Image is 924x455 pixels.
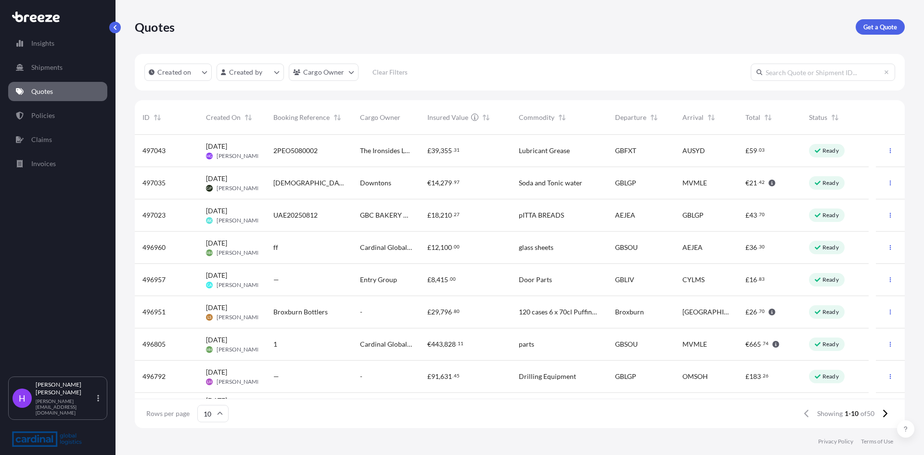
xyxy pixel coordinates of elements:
[615,178,636,188] span: GBLGP
[818,438,853,445] p: Privacy Policy
[427,180,431,186] span: €
[822,179,839,187] p: Ready
[360,113,400,122] span: Cargo Owner
[454,374,460,377] span: 45
[360,339,412,349] span: Cardinal Global Logistics
[431,373,439,380] span: 91
[31,135,52,144] p: Claims
[519,243,553,252] span: glass sheets
[12,431,82,447] img: organization-logo
[427,309,431,315] span: £
[273,339,277,349] span: 1
[431,341,443,348] span: 443
[8,154,107,173] a: Invoices
[142,339,166,349] span: 496805
[440,212,452,219] span: 210
[454,148,460,152] span: 31
[519,146,570,156] span: Lubricant Grease
[745,147,749,154] span: £
[217,64,284,81] button: createdBy Filter options
[519,178,582,188] span: Soda and Tonic water
[452,213,453,216] span: .
[757,213,758,216] span: .
[745,276,749,283] span: £
[217,378,262,386] span: [PERSON_NAME]
[615,372,636,381] span: GBLGP
[273,178,345,188] span: [DEMOGRAPHIC_DATA] Quote
[615,339,638,349] span: GBSOU
[431,212,439,219] span: 18
[273,307,328,317] span: Broxburn Bottlers
[615,146,636,156] span: GBFXT
[860,409,874,418] span: of 50
[762,112,774,123] button: Sort
[206,238,227,248] span: [DATE]
[206,206,227,216] span: [DATE]
[757,310,758,313] span: .
[456,342,457,345] span: .
[427,276,431,283] span: £
[440,373,452,380] span: 631
[146,409,190,418] span: Rows per page
[206,303,227,312] span: [DATE]
[431,180,439,186] span: 14
[745,180,749,186] span: €
[863,22,897,32] p: Get a Quote
[763,342,769,345] span: 74
[556,112,568,123] button: Sort
[519,113,554,122] span: Commodity
[36,398,95,416] p: [PERSON_NAME][EMAIL_ADDRESS][DOMAIN_NAME]
[759,310,765,313] span: 70
[206,151,212,161] span: HG
[360,146,412,156] span: The Ironsides Lubricants Ltd.
[822,211,839,219] p: Ready
[682,275,705,285] span: CYLMS
[761,342,762,345] span: .
[217,184,262,192] span: [PERSON_NAME]
[759,213,765,216] span: 70
[745,309,749,315] span: £
[480,112,492,123] button: Sort
[8,130,107,149] a: Claims
[207,280,212,290] span: CA
[682,146,705,156] span: AUSYD
[452,310,453,313] span: .
[8,34,107,53] a: Insights
[360,307,362,317] span: -
[454,213,460,216] span: 27
[206,183,212,193] span: GP
[761,374,762,377] span: .
[431,276,435,283] span: 8
[749,341,761,348] span: 665
[615,275,634,285] span: GBLIV
[360,275,397,285] span: Entry Group
[450,277,456,281] span: 00
[615,307,644,317] span: Broxburn
[206,345,212,354] span: HH
[436,276,448,283] span: 415
[444,341,456,348] span: 828
[751,64,895,81] input: Search Quote or Shipment ID...
[243,112,254,123] button: Sort
[217,313,262,321] span: [PERSON_NAME]
[856,19,905,35] a: Get a Quote
[749,180,757,186] span: 21
[440,244,452,251] span: 100
[142,113,150,122] span: ID
[273,146,318,156] span: 2PEO5080002
[289,64,359,81] button: cargoOwner Filter options
[36,381,95,396] p: [PERSON_NAME] [PERSON_NAME]
[682,113,704,122] span: Arrival
[757,245,758,248] span: .
[273,210,318,220] span: UAE20250812
[749,373,761,380] span: 183
[822,308,839,316] p: Ready
[745,244,749,251] span: £
[454,181,460,184] span: 97
[332,112,343,123] button: Sort
[822,276,839,284] p: Ready
[206,367,227,377] span: [DATE]
[822,147,839,155] p: Ready
[206,396,227,405] span: [DATE]
[682,307,731,317] span: [GEOGRAPHIC_DATA]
